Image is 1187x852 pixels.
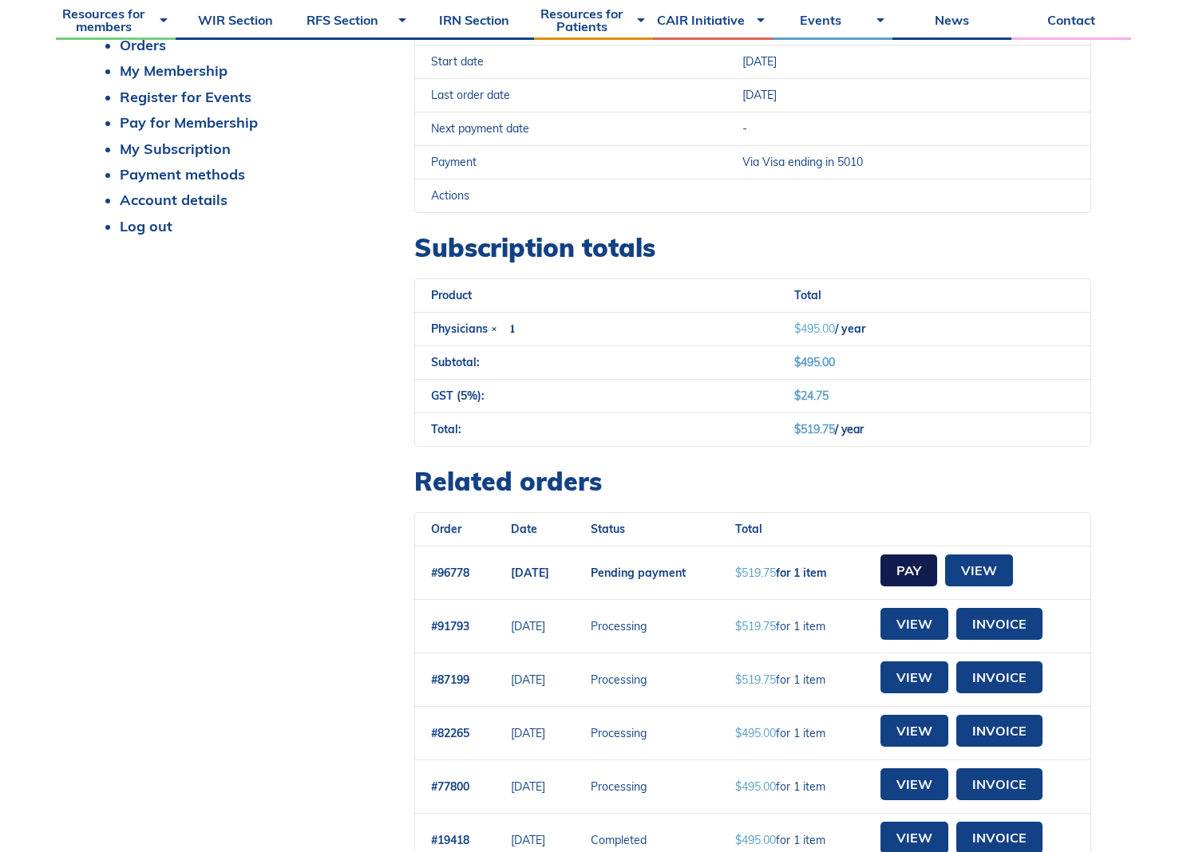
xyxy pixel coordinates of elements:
span: 24.75 [794,389,829,403]
a: Orders [120,36,166,54]
td: Processing [575,706,719,759]
td: for 1 item [719,706,860,759]
span: Via Visa ending in 5010 [742,155,863,169]
td: Processing [575,759,719,813]
th: Total [778,279,1090,312]
span: $ [735,619,742,633]
td: Processing [575,653,719,706]
td: / year [778,412,1090,446]
th: GST (5%): [415,379,778,412]
a: Account details [120,191,228,209]
span: $ [735,566,742,580]
span: $ [735,726,742,740]
a: Invoice [956,661,1043,693]
a: #19418 [431,833,469,847]
span: $ [794,389,801,403]
a: Physicians [431,321,488,336]
a: My Subscription [120,140,231,158]
span: $ [735,673,742,687]
span: $ [794,422,801,436]
td: for 1 item [719,759,860,813]
span: $ [794,321,801,336]
td: [DATE] [726,45,1090,78]
span: 519.75 [794,422,835,436]
span: 495.00 [794,355,835,369]
th: Product [415,279,778,312]
span: 495.00 [794,321,835,336]
time: 1664557948 [511,726,545,740]
h2: Related orders [414,466,1091,496]
td: Next payment date [415,112,726,145]
span: Status [591,522,625,536]
span: 519.75 [735,619,776,633]
span: $ [735,833,742,847]
time: 1633021913 [511,779,545,794]
a: #91793 [431,619,469,633]
td: [DATE] [726,78,1090,112]
a: Invoice [956,715,1043,747]
span: 519.75 [735,566,776,580]
td: for 1 item [719,599,860,653]
span: 519.75 [735,673,776,687]
span: Date [511,522,537,536]
span: $ [794,355,801,369]
a: View [880,661,948,693]
td: - [726,112,1090,145]
td: Actions [415,179,726,212]
span: Total [735,522,762,536]
span: $ [735,779,742,794]
a: Pay for Membership [120,113,258,132]
a: My Membership [120,61,228,80]
h2: Subscription totals [414,232,1091,262]
time: 1696094004 [511,673,545,687]
span: 495.00 [735,726,776,740]
time: 1601485896 [511,833,545,847]
strong: × 1 [491,321,519,336]
a: View [945,554,1013,586]
a: Register for Events [120,88,251,106]
td: Processing [575,599,719,653]
a: View [880,608,948,640]
a: Payment methods [120,165,245,183]
td: Start date [415,45,726,78]
th: Subtotal: [415,345,778,379]
th: Total: [415,412,778,446]
td: Payment [415,145,726,179]
a: #87199 [431,673,469,687]
span: 495.00 [735,833,776,847]
a: View [880,768,948,800]
span: 495.00 [735,779,776,794]
td: / year [778,312,1090,345]
a: View [880,715,948,747]
td: Last order date [415,78,726,112]
a: Log out [120,217,172,235]
td: for 1 item [719,653,860,706]
time: 1759252456 [511,566,549,580]
a: #77800 [431,779,469,794]
td: for 1 item [719,546,860,599]
a: Invoice [956,608,1043,640]
td: Pending payment [575,546,719,599]
a: Invoice [956,768,1043,800]
a: #82265 [431,726,469,740]
span: Order [431,522,461,536]
a: Pay [880,554,937,586]
a: #96778 [431,566,469,580]
time: 1727716446 [511,619,545,633]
